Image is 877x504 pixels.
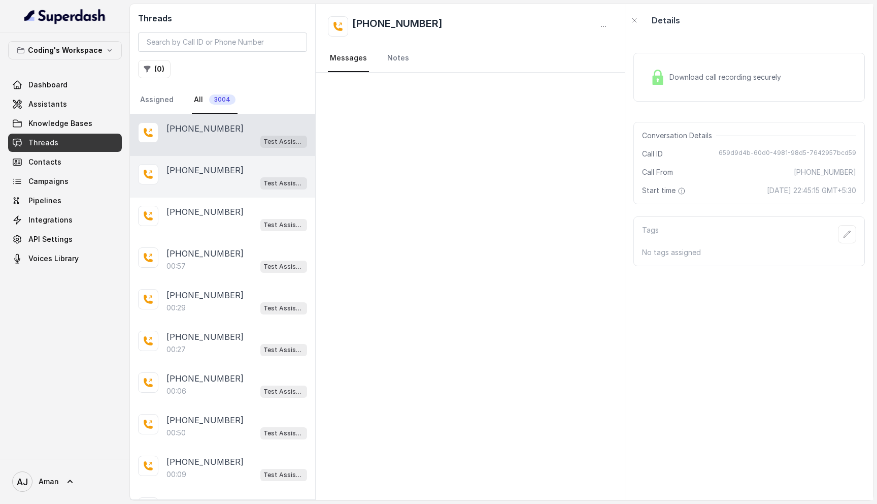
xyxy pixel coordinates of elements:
span: Campaigns [28,176,69,186]
span: Assistants [28,99,67,109]
p: [PHONE_NUMBER] [166,331,244,343]
p: No tags assigned [642,247,856,258]
span: Call From [642,167,673,177]
p: [PHONE_NUMBER] [166,372,244,385]
h2: Threads [138,12,307,24]
p: [PHONE_NUMBER] [166,122,244,135]
nav: Tabs [328,45,613,72]
span: Call ID [642,149,663,159]
p: 00:57 [166,261,186,271]
span: Knowledge Bases [28,118,92,129]
span: Pipelines [28,196,61,206]
span: Aman [39,477,59,487]
p: [PHONE_NUMBER] [166,206,244,218]
a: Integrations [8,211,122,229]
span: [DATE] 22:45:15 GMT+5:30 [767,185,856,196]
span: 3004 [209,94,235,105]
p: 00:27 [166,344,186,355]
span: Contacts [28,157,61,167]
a: Campaigns [8,172,122,191]
a: Pipelines [8,192,122,210]
a: All3004 [192,86,238,114]
text: AJ [17,477,28,487]
a: Notes [385,45,411,72]
a: Messages [328,45,369,72]
p: Test Assistant-3 [263,428,304,438]
p: [PHONE_NUMBER] [166,289,244,301]
a: Contacts [8,153,122,171]
a: Dashboard [8,76,122,94]
a: Assistants [8,95,122,113]
a: Threads [8,134,122,152]
img: Lock Icon [650,70,665,85]
p: 00:06 [166,386,186,396]
p: [PHONE_NUMBER] [166,456,244,468]
p: Test Assistant-3 [263,470,304,480]
span: [PHONE_NUMBER] [794,167,856,177]
p: 00:09 [166,469,186,480]
p: Test Assistant-3 [263,303,304,313]
p: [PHONE_NUMBER] [166,164,244,176]
span: Conversation Details [642,131,716,141]
button: (0) [138,60,171,78]
span: Download call recording securely [669,72,785,82]
button: Coding's Workspace [8,41,122,59]
p: [PHONE_NUMBER] [166,414,244,426]
span: 659d9d4b-60d0-4981-98d5-7642957bcd59 [719,149,856,159]
span: Start time [642,185,688,196]
p: [PHONE_NUMBER] [166,247,244,260]
span: Voices Library [28,254,79,264]
a: Assigned [138,86,176,114]
p: Coding's Workspace [28,44,103,56]
p: Test Assistant-3 [263,220,304,230]
p: Test Assistant-3 [263,345,304,355]
input: Search by Call ID or Phone Number [138,33,307,52]
span: API Settings [28,234,73,244]
nav: Tabs [138,86,307,114]
a: API Settings [8,230,122,248]
span: Dashboard [28,80,68,90]
p: Test Assistant-3 [263,178,304,188]
p: Test Assistant-3 [263,137,304,147]
img: light.svg [24,8,106,24]
span: Integrations [28,215,73,225]
a: Aman [8,467,122,496]
a: Knowledge Bases [8,114,122,133]
p: Tags [642,225,659,243]
p: Test Assistant-3 [263,262,304,272]
p: 00:29 [166,303,186,313]
a: Voices Library [8,249,122,268]
h2: [PHONE_NUMBER] [352,16,443,37]
p: 00:50 [166,428,186,438]
span: Threads [28,138,58,148]
p: Test Assistant-3 [263,387,304,397]
p: Details [652,14,680,26]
